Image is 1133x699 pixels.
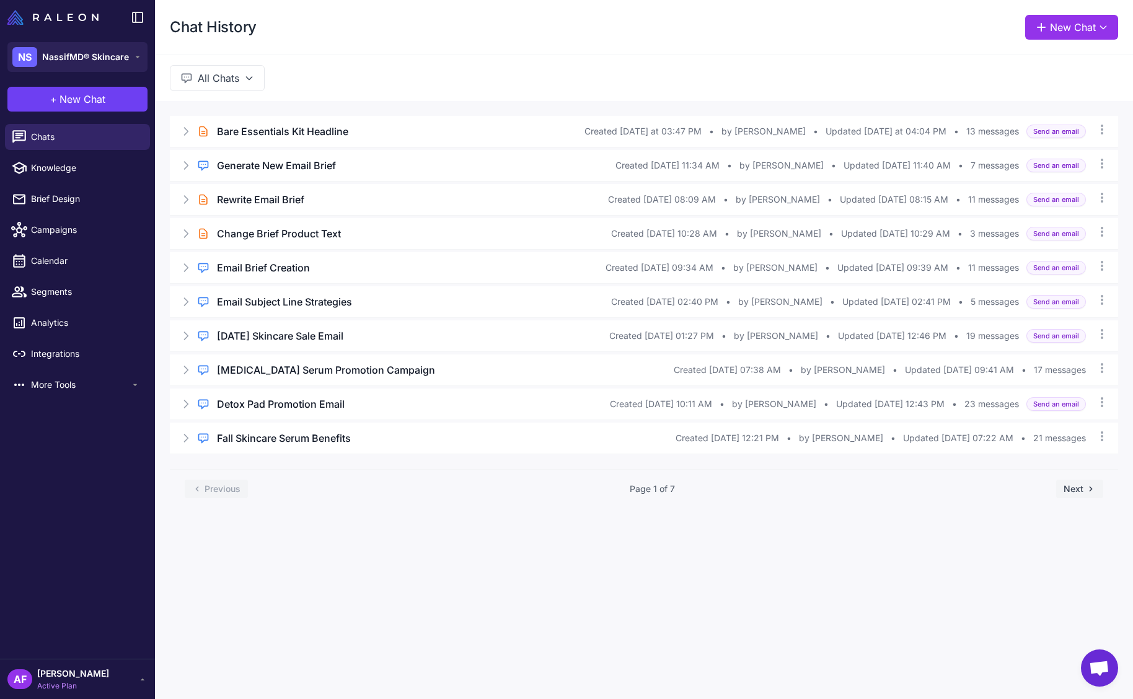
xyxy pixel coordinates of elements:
span: by [PERSON_NAME] [799,431,883,445]
span: • [952,397,957,411]
button: All Chats [170,65,265,91]
span: • [1021,431,1026,445]
a: Integrations [5,341,150,367]
span: Integrations [31,347,140,361]
span: Calendar [31,254,140,268]
span: Updated [DATE] at 04:04 PM [826,125,946,138]
span: Send an email [1026,261,1086,275]
span: • [893,363,897,377]
span: • [958,227,963,240]
span: Updated [DATE] 11:40 AM [844,159,951,172]
span: by [PERSON_NAME] [732,397,816,411]
h3: Email Subject Line Strategies [217,294,352,309]
span: 11 messages [968,193,1019,206]
span: by [PERSON_NAME] [733,261,818,275]
span: Analytics [31,316,140,330]
span: More Tools [31,378,130,392]
span: [PERSON_NAME] [37,667,109,680]
span: Created [DATE] 12:21 PM [676,431,779,445]
span: Segments [31,285,140,299]
span: Created [DATE] 09:34 AM [606,261,713,275]
span: Send an email [1026,295,1086,309]
span: 23 messages [964,397,1019,411]
span: 19 messages [966,329,1019,343]
span: Updated [DATE] 12:46 PM [838,329,946,343]
span: Created [DATE] 01:27 PM [609,329,714,343]
span: Updated [DATE] 02:41 PM [842,295,951,309]
h3: Fall Skincare Serum Benefits [217,431,351,446]
span: Send an email [1026,193,1086,207]
span: 21 messages [1033,431,1086,445]
span: by [PERSON_NAME] [738,295,822,309]
span: Knowledge [31,161,140,175]
span: • [725,227,730,240]
span: • [787,431,791,445]
span: • [958,295,963,309]
a: Knowledge [5,155,150,181]
span: • [709,125,714,138]
span: + [50,92,57,107]
span: by [PERSON_NAME] [736,193,820,206]
a: Calendar [5,248,150,274]
span: • [827,193,832,206]
span: • [1021,363,1026,377]
a: Chats [5,124,150,150]
button: +New Chat [7,87,148,112]
h3: Bare Essentials Kit Headline [217,124,348,139]
button: Previous [185,480,248,498]
span: by [PERSON_NAME] [721,125,806,138]
span: Campaigns [31,223,140,237]
span: by [PERSON_NAME] [801,363,885,377]
span: Updated [DATE] 09:39 AM [837,261,948,275]
h3: Generate New Email Brief [217,158,336,173]
span: Created [DATE] 07:38 AM [674,363,781,377]
span: by [PERSON_NAME] [737,227,821,240]
span: Created [DATE] 08:09 AM [608,193,716,206]
a: Open chat [1081,649,1118,687]
h3: Change Brief Product Text [217,226,341,241]
span: Active Plan [37,680,109,692]
span: Updated [DATE] 09:41 AM [905,363,1014,377]
span: 5 messages [971,295,1019,309]
span: Chats [31,130,140,144]
span: by [PERSON_NAME] [739,159,824,172]
span: • [723,193,728,206]
h3: Email Brief Creation [217,260,310,275]
span: Send an email [1026,397,1086,411]
h1: Chat History [170,17,257,37]
span: 17 messages [1034,363,1086,377]
a: Campaigns [5,217,150,243]
button: NSNassifMD® Skincare [7,42,148,72]
span: by [PERSON_NAME] [734,329,818,343]
span: • [826,329,831,343]
a: Analytics [5,310,150,336]
span: • [891,431,896,445]
span: • [726,295,731,309]
h3: [MEDICAL_DATA] Serum Promotion Campaign [217,363,435,377]
span: Created [DATE] 10:28 AM [611,227,717,240]
span: 7 messages [971,159,1019,172]
div: NS [12,47,37,67]
span: Created [DATE] 10:11 AM [610,397,712,411]
span: • [825,261,830,275]
h3: [DATE] Skincare Sale Email [217,328,343,343]
span: • [727,159,732,172]
span: New Chat [60,92,105,107]
span: 13 messages [966,125,1019,138]
span: 3 messages [970,227,1019,240]
span: • [813,125,818,138]
span: • [954,329,959,343]
h3: Detox Pad Promotion Email [217,397,345,411]
span: Updated [DATE] 07:22 AM [903,431,1013,445]
span: Send an email [1026,227,1086,241]
div: AF [7,669,32,689]
span: Page 1 of 7 [630,482,675,496]
span: • [721,329,726,343]
span: • [824,397,829,411]
span: • [788,363,793,377]
span: • [830,295,835,309]
span: • [956,261,961,275]
button: New Chat [1025,15,1118,40]
a: Brief Design [5,186,150,212]
span: Brief Design [31,192,140,206]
